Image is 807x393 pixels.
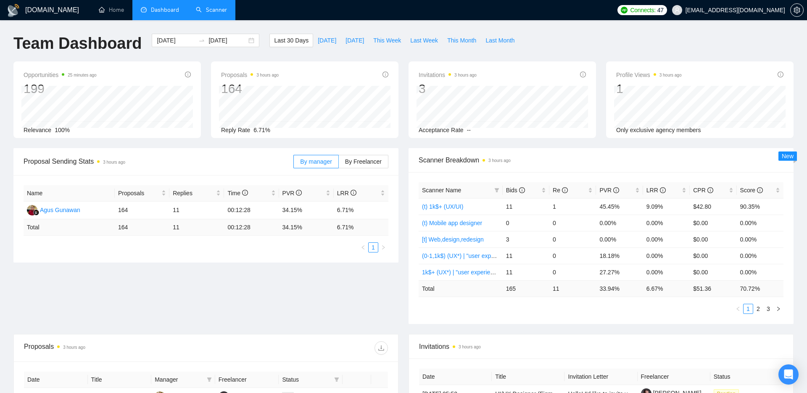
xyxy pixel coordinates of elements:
[503,264,549,280] td: 11
[205,373,214,386] span: filter
[373,36,401,45] span: This Week
[659,73,682,77] time: 3 hours ago
[40,205,80,215] div: Agus Gunawan
[88,372,152,388] th: Title
[778,364,799,385] div: Open Intercom Messenger
[318,36,336,45] span: [DATE]
[690,215,736,231] td: $0.00
[740,187,763,194] span: Score
[410,36,438,45] span: Last Week
[369,34,406,47] button: This Week
[378,242,388,252] li: Next Page
[733,304,743,314] button: left
[208,36,247,45] input: End date
[68,73,96,77] time: 25 minutes ago
[764,304,773,313] a: 3
[169,185,224,202] th: Replies
[562,187,568,193] span: info-circle
[103,160,125,165] time: 3 hours ago
[773,304,783,314] button: right
[227,190,248,196] span: Time
[196,6,227,13] a: searchScanner
[737,231,783,247] td: 0.00%
[596,280,643,297] td: 33.94 %
[733,304,743,314] li: Previous Page
[185,72,191,77] span: info-circle
[115,202,169,219] td: 164
[422,252,512,259] a: (0-1,1k$) (UX*) | "user experience"
[27,205,37,215] img: AG
[763,304,773,314] li: 3
[596,264,643,280] td: 27.27%
[224,202,279,219] td: 00:12:28
[737,198,783,215] td: 90.35%
[422,236,484,243] a: [t] Web,design,redesign
[519,187,525,193] span: info-circle
[488,158,511,163] time: 3 hours ago
[753,304,763,314] li: 2
[13,34,142,53] h1: Team Dashboard
[99,6,124,13] a: homeHome
[369,243,378,252] a: 1
[279,219,334,236] td: 34.15 %
[274,36,309,45] span: Last 30 Days
[564,369,637,385] th: Invitation Letter
[24,156,293,167] span: Proposal Sending Stats
[155,375,203,384] span: Manager
[459,345,481,349] time: 3 hours ago
[24,219,115,236] td: Total
[710,369,783,385] th: Status
[660,187,666,193] span: info-circle
[492,369,564,385] th: Title
[173,189,214,198] span: Replies
[24,372,88,388] th: Date
[643,264,690,280] td: 0.00%
[151,6,179,13] span: Dashboard
[381,245,386,250] span: right
[616,70,682,80] span: Profile Views
[422,269,502,276] a: 1k$+ (UX*) | "user experience"
[374,341,388,355] button: download
[773,304,783,314] li: Next Page
[141,7,147,13] span: dashboard
[419,81,477,97] div: 3
[345,158,382,165] span: By Freelancer
[778,72,783,77] span: info-circle
[737,215,783,231] td: 0.00%
[503,231,549,247] td: 3
[737,247,783,264] td: 0.00%
[643,280,690,297] td: 6.67 %
[596,247,643,264] td: 18.18%
[382,72,388,77] span: info-circle
[378,242,388,252] button: right
[643,231,690,247] td: 0.00%
[24,81,97,97] div: 199
[757,187,763,193] span: info-circle
[253,127,270,133] span: 6.71%
[707,187,713,193] span: info-circle
[24,185,115,202] th: Name
[690,231,736,247] td: $0.00
[737,280,783,297] td: 70.72 %
[118,189,160,198] span: Proposals
[506,187,525,194] span: Bids
[549,231,596,247] td: 0
[549,198,596,215] td: 1
[643,215,690,231] td: 0.00%
[503,198,549,215] td: 11
[467,127,471,133] span: --
[313,34,341,47] button: [DATE]
[24,70,97,80] span: Opportunities
[419,280,503,297] td: Total
[616,127,701,133] span: Only exclusive agency members
[282,375,331,384] span: Status
[743,304,753,314] li: 1
[422,220,482,226] a: (t) Mobile app designer
[24,127,51,133] span: Relevance
[358,242,368,252] button: left
[596,231,643,247] td: 0.00%
[596,215,643,231] td: 0.00%
[690,198,736,215] td: $42.80
[7,4,20,17] img: logo
[621,7,628,13] img: upwork-logo.png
